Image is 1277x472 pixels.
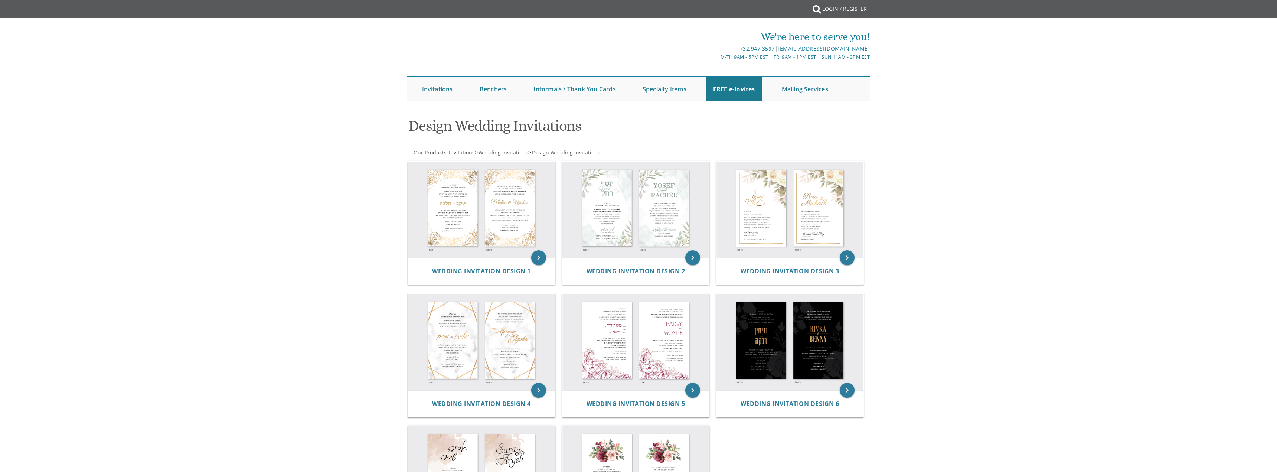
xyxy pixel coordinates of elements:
[741,268,839,275] a: Wedding Invitation Design 3
[475,149,528,156] span: >
[408,294,555,390] img: Wedding Invitation Design 4
[408,118,711,140] h1: Design Wedding Invitations
[448,149,475,156] a: Invitations
[432,400,531,407] a: Wedding Invitation Design 4
[587,267,685,275] span: Wedding Invitation Design 2
[587,400,685,407] a: Wedding Invitation Design 5
[408,162,555,258] img: Wedding Invitation Design 1
[478,149,528,156] a: Wedding Invitations
[840,250,855,265] a: keyboard_arrow_right
[562,294,709,390] img: Wedding Invitation Design 5
[472,77,515,101] a: Benchers
[587,268,685,275] a: Wedding Invitation Design 2
[432,267,531,275] span: Wedding Invitation Design 1
[432,268,531,275] a: Wedding Invitation Design 1
[479,149,528,156] span: Wedding Invitations
[407,149,639,156] div: :
[741,400,839,407] a: Wedding Invitation Design 6
[449,149,475,156] span: Invitations
[778,45,870,52] a: [EMAIL_ADDRESS][DOMAIN_NAME]
[840,383,855,398] a: keyboard_arrow_right
[415,77,460,101] a: Invitations
[413,149,447,156] a: Our Products
[587,400,685,408] span: Wedding Invitation Design 5
[685,250,700,265] a: keyboard_arrow_right
[526,77,623,101] a: Informals / Thank You Cards
[741,400,839,408] span: Wedding Invitation Design 6
[531,149,600,156] a: Design Wedding Invitations
[562,44,870,53] div: |
[716,294,863,390] img: Wedding Invitation Design 6
[531,383,546,398] a: keyboard_arrow_right
[741,267,839,275] span: Wedding Invitation Design 3
[528,149,600,156] span: >
[562,162,709,258] img: Wedding Invitation Design 2
[635,77,694,101] a: Specialty Items
[562,29,870,44] div: We're here to serve you!
[562,53,870,61] div: M-Th 9am - 5pm EST | Fri 9am - 1pm EST | Sun 11am - 3pm EST
[706,77,762,101] a: FREE e-Invites
[685,383,700,398] a: keyboard_arrow_right
[716,162,863,258] img: Wedding Invitation Design 3
[740,45,775,52] a: 732.947.3597
[774,77,836,101] a: Mailing Services
[432,400,531,408] span: Wedding Invitation Design 4
[532,149,600,156] span: Design Wedding Invitations
[531,250,546,265] a: keyboard_arrow_right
